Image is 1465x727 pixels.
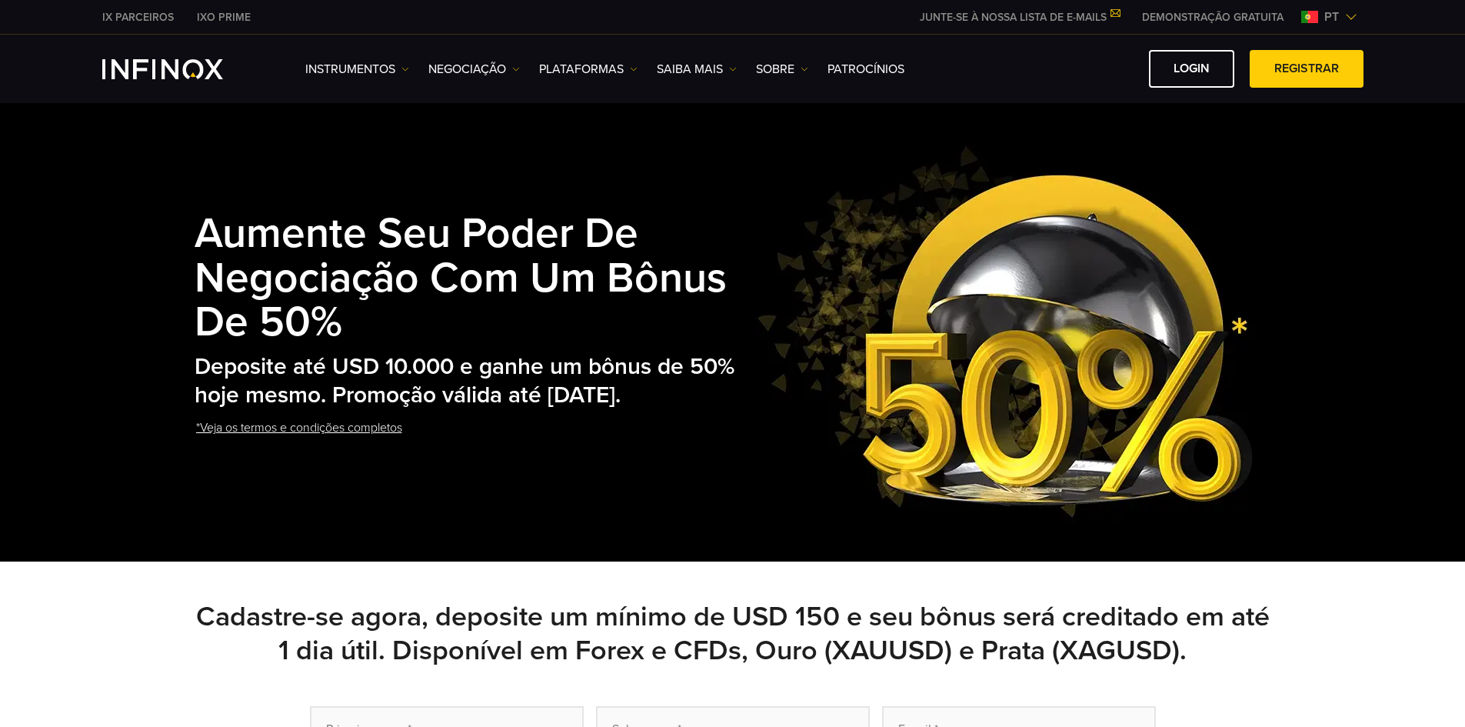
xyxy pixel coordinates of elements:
[1130,9,1295,25] a: INFINOX MENU
[102,59,259,79] a: INFINOX Logo
[539,60,638,78] a: PLATAFORMAS
[428,60,520,78] a: NEGOCIAÇÃO
[1250,50,1363,88] a: Registrar
[195,208,727,348] strong: Aumente seu poder de negociação com um bônus de 50%
[657,60,737,78] a: Saiba mais
[91,9,185,25] a: INFINOX
[756,60,808,78] a: SOBRE
[1149,50,1234,88] a: Login
[305,60,409,78] a: Instrumentos
[195,600,1271,668] h2: Cadastre-se agora, deposite um mínimo de USD 150 e seu bônus será creditado em até 1 dia útil. Di...
[908,11,1130,24] a: JUNTE-SE À NOSSA LISTA DE E-MAILS
[195,353,742,409] h2: Deposite até USD 10.000 e ganhe um bônus de 50% hoje mesmo. Promoção válida até [DATE].
[195,409,404,447] a: *Veja os termos e condições completos
[1318,8,1345,26] span: pt
[827,60,904,78] a: Patrocínios
[185,9,262,25] a: INFINOX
